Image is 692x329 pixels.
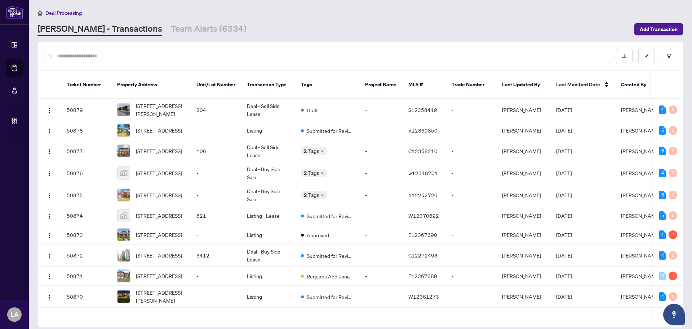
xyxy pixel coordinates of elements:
[556,107,572,113] span: [DATE]
[446,225,496,244] td: -
[44,189,55,201] button: Logo
[621,212,660,219] span: [PERSON_NAME]
[408,231,437,238] span: E12367690
[496,225,550,244] td: [PERSON_NAME]
[44,104,55,116] button: Logo
[136,147,182,155] span: [STREET_ADDRESS]
[117,124,130,137] img: thumbnail-img
[46,193,52,199] img: Logo
[46,253,52,259] img: Logo
[61,244,111,267] td: 50872
[621,127,660,134] span: [PERSON_NAME]
[117,290,130,303] img: thumbnail-img
[446,267,496,286] td: -
[446,244,496,267] td: -
[320,193,324,197] span: down
[359,99,403,121] td: -
[44,167,55,179] button: Logo
[61,206,111,225] td: 50874
[191,225,241,244] td: -
[669,272,677,280] div: 1
[61,286,111,308] td: 50870
[661,48,677,64] button: filter
[666,53,671,59] span: filter
[191,244,241,267] td: 3412
[616,48,633,64] button: download
[61,184,111,206] td: 50875
[359,140,403,162] td: -
[621,148,660,154] span: [PERSON_NAME]
[359,225,403,244] td: -
[241,140,295,162] td: Deal - Sell Side Lease
[191,99,241,121] td: 204
[446,162,496,184] td: -
[46,213,52,219] img: Logo
[307,127,354,135] span: Submitted for Review
[6,5,23,19] img: logo
[622,53,627,59] span: download
[44,291,55,302] button: Logo
[496,99,550,121] td: [PERSON_NAME]
[44,250,55,261] button: Logo
[61,71,111,99] th: Ticket Number
[241,162,295,184] td: Deal - Buy Side Sale
[621,273,660,279] span: [PERSON_NAME]
[669,126,677,135] div: 0
[496,162,550,184] td: [PERSON_NAME]
[136,126,182,134] span: [STREET_ADDRESS]
[556,212,572,219] span: [DATE]
[408,107,437,113] span: S12358419
[638,48,655,64] button: edit
[241,225,295,244] td: Listing
[496,71,550,99] th: Last Updated By
[496,121,550,140] td: [PERSON_NAME]
[191,267,241,286] td: -
[241,206,295,225] td: Listing - Lease
[556,252,572,259] span: [DATE]
[359,121,403,140] td: -
[556,273,572,279] span: [DATE]
[669,230,677,239] div: 1
[496,286,550,308] td: [PERSON_NAME]
[359,71,403,99] th: Project Name
[446,99,496,121] td: -
[496,267,550,286] td: [PERSON_NAME]
[117,145,130,157] img: thumbnail-img
[44,125,55,136] button: Logo
[634,23,683,35] button: Add Transaction
[621,170,660,176] span: [PERSON_NAME]
[46,294,52,300] img: Logo
[61,267,111,286] td: 50871
[44,145,55,157] button: Logo
[37,10,43,16] span: home
[659,272,666,280] div: 0
[117,189,130,201] img: thumbnail-img
[659,126,666,135] div: 5
[44,210,55,221] button: Logo
[556,192,572,198] span: [DATE]
[111,71,191,99] th: Property Address
[556,231,572,238] span: [DATE]
[191,184,241,206] td: -
[659,251,666,260] div: 4
[241,286,295,308] td: Listing
[621,231,660,238] span: [PERSON_NAME]
[191,140,241,162] td: 106
[191,286,241,308] td: -
[136,102,185,118] span: [STREET_ADDRESS][PERSON_NAME]
[408,293,439,300] span: W12361273
[659,191,666,199] div: 6
[10,309,19,320] span: LA
[307,231,329,239] span: Approved
[61,140,111,162] td: 50877
[307,106,318,114] span: Draft
[117,249,130,261] img: thumbnail-img
[663,304,685,325] button: Open asap
[304,191,319,199] span: 2 Tags
[191,206,241,225] td: 821
[446,184,496,206] td: -
[307,252,354,260] span: Submitted for Review
[659,147,666,155] div: 6
[496,206,550,225] td: [PERSON_NAME]
[556,170,572,176] span: [DATE]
